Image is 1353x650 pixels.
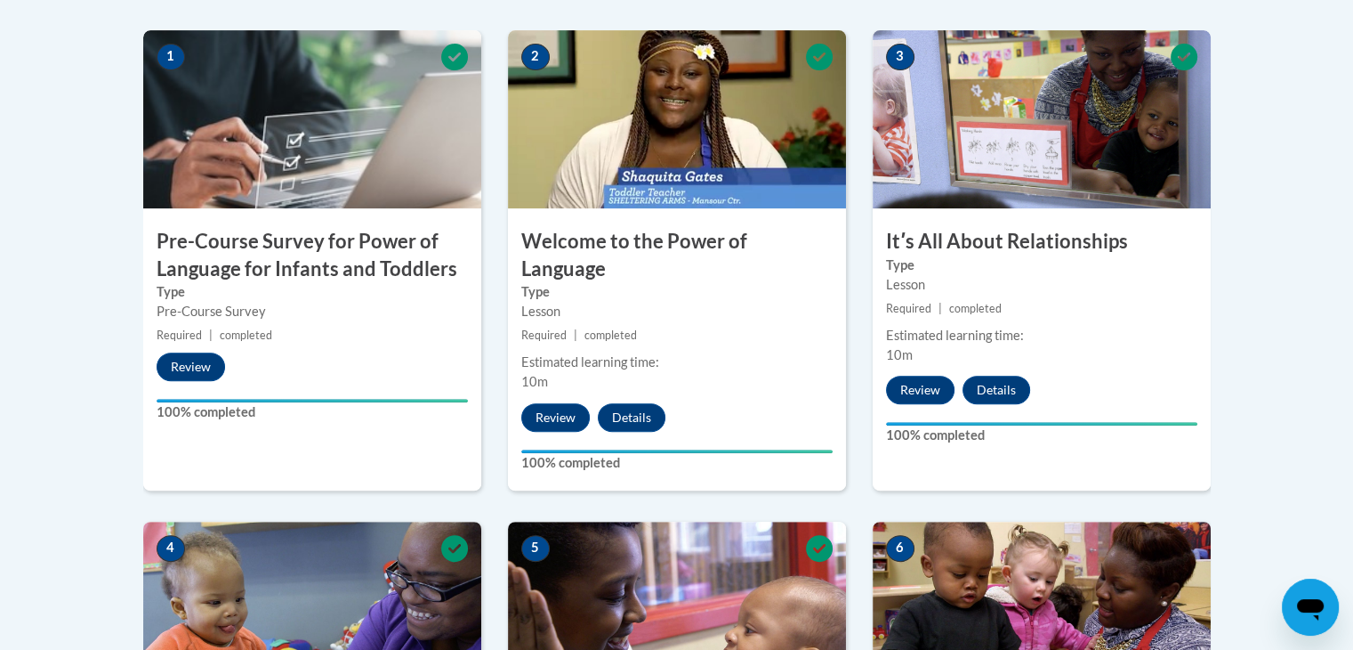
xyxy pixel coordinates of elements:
[598,403,665,432] button: Details
[886,326,1197,345] div: Estimated learning time:
[521,302,833,321] div: Lesson
[886,376,954,404] button: Review
[209,329,213,342] span: |
[521,353,833,372] div: Estimated learning time:
[886,422,1197,426] div: Your progress
[962,376,1030,404] button: Details
[508,30,846,208] img: Course Image
[873,30,1211,208] img: Course Image
[521,44,550,70] span: 2
[886,44,914,70] span: 3
[1282,579,1339,636] iframe: Button to launch messaging window
[938,302,942,315] span: |
[143,228,481,283] h3: Pre-Course Survey for Power of Language for Infants and Toddlers
[220,329,272,342] span: completed
[584,329,637,342] span: completed
[886,535,914,562] span: 6
[157,399,468,402] div: Your progress
[157,353,225,381] button: Review
[521,403,590,432] button: Review
[521,282,833,302] label: Type
[886,426,1197,445] label: 100% completed
[157,44,185,70] span: 1
[157,402,468,422] label: 100% completed
[873,228,1211,256] h3: Itʹs All About Relationships
[886,302,931,315] span: Required
[521,453,833,473] label: 100% completed
[574,329,577,342] span: |
[521,450,833,453] div: Your progress
[886,275,1197,295] div: Lesson
[508,228,846,283] h3: Welcome to the Power of Language
[886,347,913,362] span: 10m
[157,282,468,302] label: Type
[521,329,567,342] span: Required
[157,535,185,562] span: 4
[886,256,1197,275] label: Type
[521,374,548,389] span: 10m
[521,535,550,562] span: 5
[157,302,468,321] div: Pre-Course Survey
[949,302,1002,315] span: completed
[157,329,202,342] span: Required
[143,30,481,208] img: Course Image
